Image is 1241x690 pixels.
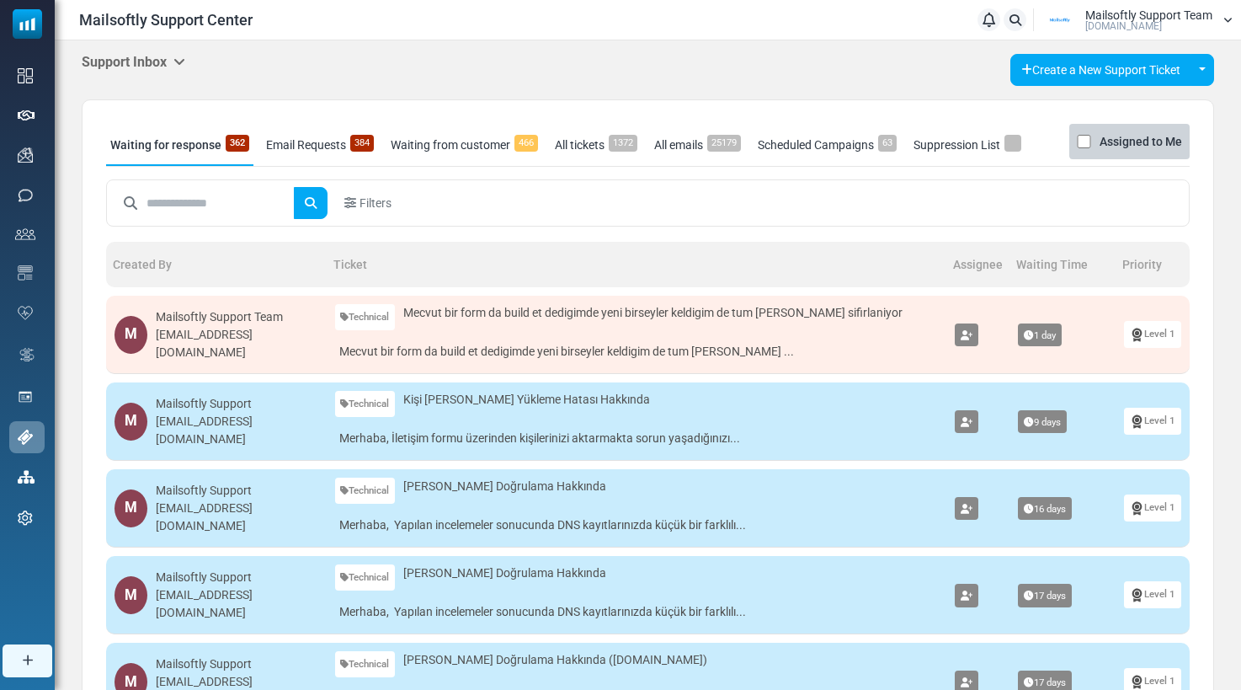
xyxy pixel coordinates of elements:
[1039,8,1233,33] a: User Logo Mailsoftly Support Team [DOMAIN_NAME]
[609,135,637,152] span: 1372
[18,147,33,163] img: campaigns-icon.png
[335,599,939,625] a: Merhaba, Yapılan incelemeler sonucunda DNS kayıtlarınızda küçük bir farklılı...
[335,339,939,365] a: Mecvut bir form da build et dedigimde yeni birseyler keldigim de tum [PERSON_NAME] ...
[403,564,606,582] span: [PERSON_NAME] Doğrulama Hakkında
[335,425,939,452] a: Merhaba, İletişim formu üzerinden kişilerinizi aktarmakta sorun yaşadığınızı...
[335,564,396,591] a: Technical
[386,124,542,166] a: Waiting from customer466
[156,395,318,413] div: Mailsoftly Support
[1116,242,1190,287] th: Priority
[360,195,391,212] span: Filters
[403,391,650,409] span: Kişi [PERSON_NAME] Yükleme Hatası Hakkında
[335,512,939,538] a: Merhaba, Yapılan incelemeler sonucunda DNS kayıtlarınızda küçük bir farklılı...
[1085,21,1162,31] span: [DOMAIN_NAME]
[156,482,318,500] div: Mailsoftly Support
[115,403,147,441] div: M
[1100,131,1182,152] label: Assigned to Me
[18,511,33,526] img: settings-icon.svg
[1018,584,1072,607] span: 17 days
[514,135,538,152] span: 466
[156,500,318,535] div: [EMAIL_ADDRESS][DOMAIN_NAME]
[156,655,318,673] div: Mailsoftly Support
[79,8,253,31] span: Mailsoftly Support Center
[551,124,642,166] a: All tickets1372
[650,124,745,166] a: All emails25179
[403,651,707,669] span: [PERSON_NAME] Doğrulama Hakkında ([DOMAIN_NAME])
[15,228,35,240] img: contacts-icon.svg
[1124,581,1181,607] a: Level 1
[18,389,33,404] img: landing_pages.svg
[1018,324,1062,347] span: 1 day
[226,135,249,152] span: 362
[946,242,1009,287] th: Assignee
[13,9,42,39] img: mailsoftly_icon_blue_white.svg
[1010,54,1191,86] a: Create a New Support Ticket
[156,326,318,361] div: [EMAIL_ADDRESS][DOMAIN_NAME]
[878,135,897,152] span: 63
[115,316,147,354] div: M
[156,569,318,586] div: Mailsoftly Support
[82,54,185,70] h5: Support Inbox
[156,586,318,622] div: [EMAIL_ADDRESS][DOMAIN_NAME]
[327,242,947,287] th: Ticket
[18,265,33,281] img: email-templates-icon.svg
[909,124,1025,166] a: Suppression List
[350,135,374,152] span: 384
[18,306,33,319] img: domain-health-icon.svg
[1009,242,1116,287] th: Waiting Time
[1124,495,1181,521] a: Level 1
[1085,9,1212,21] span: Mailsoftly Support Team
[403,478,606,495] span: [PERSON_NAME] Doğrulama Hakkında
[262,124,378,166] a: Email Requests384
[156,308,318,326] div: Mailsoftly Support Team
[754,124,901,166] a: Scheduled Campaigns63
[115,576,147,614] div: M
[18,345,36,365] img: workflow.svg
[18,430,33,445] img: support-icon-active.svg
[106,242,327,287] th: Created By
[335,651,396,677] a: Technical
[335,304,396,330] a: Technical
[106,124,253,166] a: Waiting for response362
[335,391,396,417] a: Technical
[115,489,147,527] div: M
[18,188,33,203] img: sms-icon.png
[1039,8,1081,33] img: User Logo
[403,304,903,322] span: Mecvut bir form da build et dedigimde yeni birseyler keldigim de tum [PERSON_NAME] sifirlaniyor
[1124,321,1181,347] a: Level 1
[335,478,396,504] a: Technical
[156,413,318,448] div: [EMAIL_ADDRESS][DOMAIN_NAME]
[1018,497,1072,521] span: 16 days
[1124,408,1181,434] a: Level 1
[707,135,741,152] span: 25179
[18,68,33,83] img: dashboard-icon.svg
[1018,410,1067,434] span: 9 days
